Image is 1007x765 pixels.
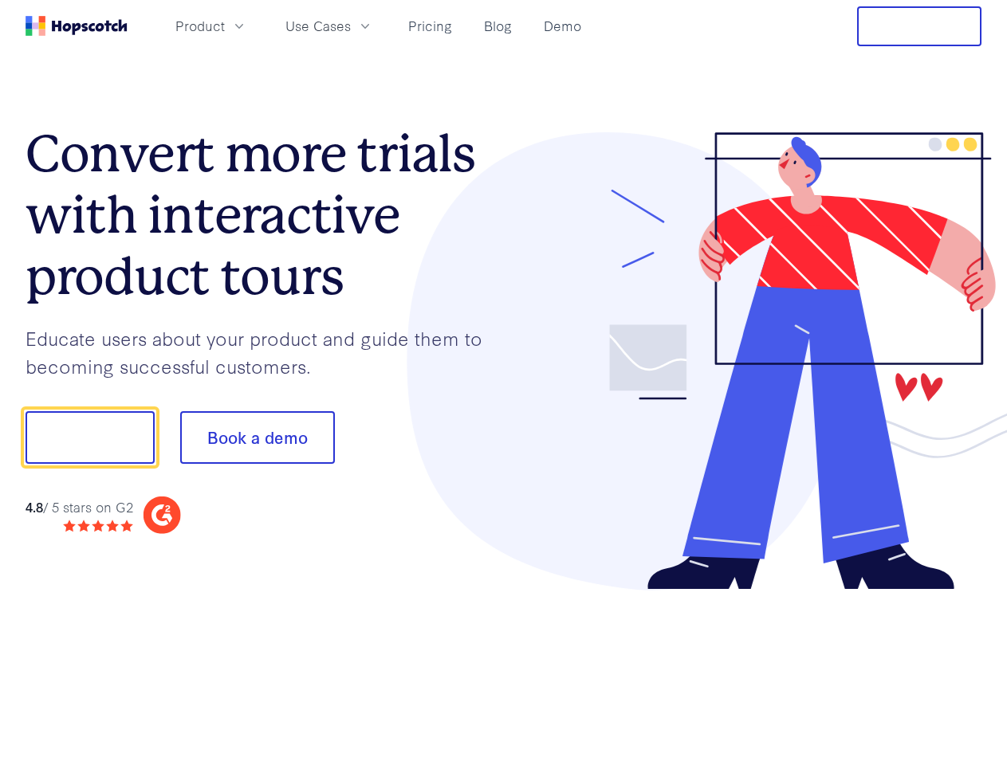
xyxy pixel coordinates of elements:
span: Use Cases [285,16,351,36]
button: Show me! [26,411,155,464]
a: Blog [478,13,518,39]
p: Educate users about your product and guide them to becoming successful customers. [26,324,504,379]
button: Book a demo [180,411,335,464]
button: Product [166,13,257,39]
span: Product [175,16,225,36]
div: / 5 stars on G2 [26,497,133,517]
button: Use Cases [276,13,383,39]
a: Pricing [402,13,458,39]
a: Home [26,16,128,36]
strong: 4.8 [26,497,43,516]
button: Free Trial [857,6,981,46]
a: Demo [537,13,588,39]
h1: Convert more trials with interactive product tours [26,124,504,307]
